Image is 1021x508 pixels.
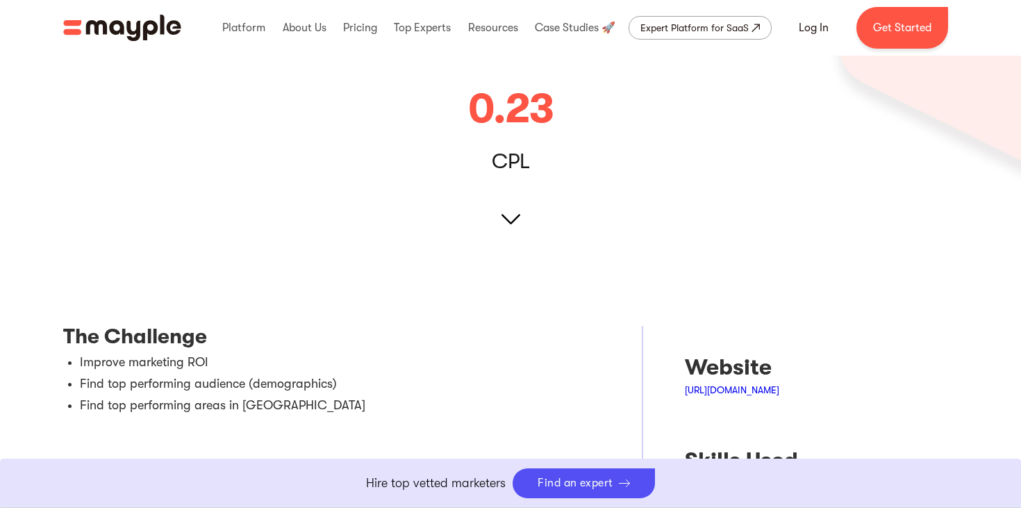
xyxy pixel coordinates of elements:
li: Improve marketing ROI [80,354,600,371]
div: 0.23 [468,88,554,130]
div: About Us [279,6,330,50]
a: Log In [782,11,845,44]
li: Find top performing areas in [GEOGRAPHIC_DATA] [80,397,600,414]
div: Pricing [340,6,381,50]
div: Platform [219,6,269,50]
div: Find an expert [538,477,613,490]
h3: The Challenge [63,326,600,354]
li: Find top performing audience (demographics) [80,375,600,393]
iframe: Chat Widget [952,441,1021,508]
a: [URL][DOMAIN_NAME] [685,384,779,395]
a: Expert Platform for SaaS [629,16,772,40]
div: Skills Used [685,447,828,475]
p: Hire top vetted marketers [366,474,506,493]
a: Get Started [856,7,948,49]
img: Mayple logo [63,15,181,41]
a: home [63,15,181,41]
div: Expert Platform for SaaS [640,19,749,36]
div: Top Experts [390,6,454,50]
div: Resources [465,6,522,50]
div: Website [685,354,828,382]
div: CPL [492,154,530,168]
